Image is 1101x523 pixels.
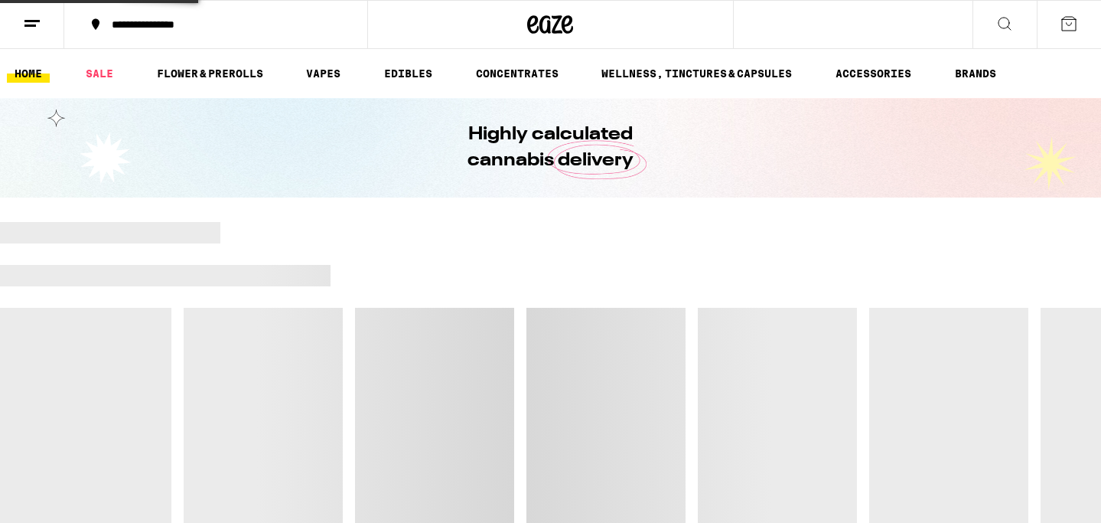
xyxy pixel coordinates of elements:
[594,64,800,83] a: WELLNESS, TINCTURES & CAPSULES
[376,64,440,83] a: EDIBLES
[149,64,271,83] a: FLOWER & PREROLLS
[425,122,677,174] h1: Highly calculated cannabis delivery
[7,64,50,83] a: HOME
[78,64,121,83] a: SALE
[947,64,1004,83] a: BRANDS
[828,64,919,83] a: ACCESSORIES
[298,64,348,83] a: VAPES
[468,64,566,83] a: CONCENTRATES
